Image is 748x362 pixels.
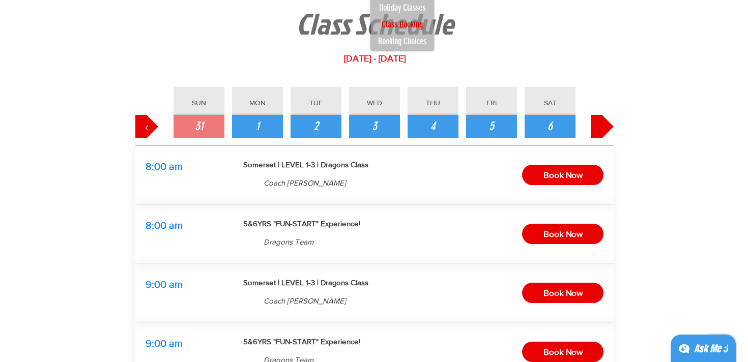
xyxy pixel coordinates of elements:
button: Saturday, 6 September 2025 [525,115,576,138]
span: Book Now [543,285,583,301]
span: 5&6YRS "FUN-START" Experience! [243,219,360,228]
span: 1 hr [146,179,157,188]
span: 9:00 am [146,338,183,349]
button: Thursday, 4 September 2025 [408,115,458,138]
span: Book Now [543,167,583,183]
span: Dragons Team [264,237,313,246]
span: ‹ [145,118,149,135]
button: ‹ [135,115,158,138]
span: 8:00 am [146,161,183,172]
span: 4 [430,118,436,135]
span: 1 [256,118,260,135]
span: 4 spots available [402,297,462,306]
button: Book Now, Somerset | LEVEL 1-3 | Dragons Class, 8:00 am, 4 spots available, Coach Zenn, 1 hr [522,165,603,185]
span: Book Now [543,226,583,242]
span: 9:00 am [146,279,183,290]
span: 31 [195,118,204,135]
span: Coach [PERSON_NAME] [264,178,346,187]
span: 1 hr [146,238,157,247]
button: › [591,115,614,138]
button: Tuesday, 2 September 2025 [291,115,341,138]
p: Class Booking [377,16,427,33]
button: Monday, 1 September 2025 [232,115,283,138]
span: FRI [486,99,497,107]
span: WED [367,99,382,107]
span: SUN [192,99,206,107]
span: › [600,118,605,135]
span: Book Now [543,344,583,360]
span: 8:00 am [146,220,183,231]
span: Somerset | LEVEL 1-3 | Dragons Class [243,278,368,287]
span: 5&6YRS "FUN-START" Experience! [243,337,360,346]
span: 8 spots available [402,238,462,247]
span: 4 spots available [402,179,462,188]
span: THU [426,99,440,107]
span: Class Schedule [296,3,453,44]
button: Sunday, 31 August 2025 [174,115,224,138]
span: MON [249,99,266,107]
button: Book Now, Somerset | LEVEL 1-3 | Dragons Class, 9:00 am, 4 spots available, Coach Dave, 1 hr [522,283,603,303]
span: 5 [489,118,494,135]
span: SAT [544,99,557,107]
span: 3 [372,118,377,135]
button: Wednesday, 3 September 2025 [349,115,400,138]
span: TUE [309,99,323,107]
span: Somerset | LEVEL 1-3 | Dragons Class [243,160,368,169]
span: 6 [548,118,553,135]
span: 1 hr [146,297,157,306]
a: Booking Choices [371,33,434,50]
span: [DATE] - [DATE] [344,53,406,64]
button: Book Now, 5&6YRS "FUN-START" Experience!, 8:00 am, 8 spots available, Dragons Team, 1 hr [522,224,603,244]
a: Class Booking [371,16,434,33]
span: 2 [313,118,319,135]
div: Ask Me ;) [694,342,728,356]
span: Coach [PERSON_NAME] [264,296,346,305]
button: Friday, 5 September 2025 [466,115,517,138]
p: Booking Choices [373,33,431,50]
button: Book Now, 5&6YRS "FUN-START" Experience!, 9:00 am, 8 spots available, Dragons Team, 1 hr [522,342,603,362]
